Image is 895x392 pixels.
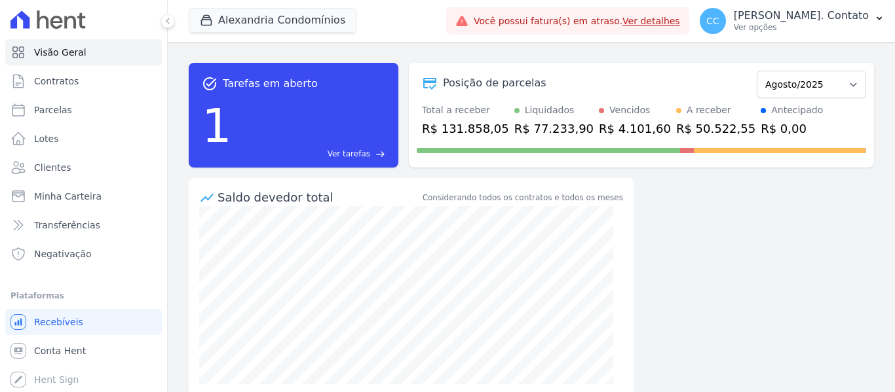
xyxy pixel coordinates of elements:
[609,103,650,117] div: Vencidos
[5,183,162,209] a: Minha Carteira
[474,14,680,28] span: Você possui fatura(s) em atraso.
[761,120,823,137] div: R$ 0,00
[734,22,869,33] p: Ver opções
[423,192,623,204] div: Considerando todos os contratos e todos os meses
[34,247,92,260] span: Negativação
[189,8,356,33] button: Alexandria Condomínios
[375,149,385,159] span: east
[237,148,385,160] a: Ver tarefas east
[218,188,420,206] div: Saldo devedor total
[5,338,162,364] a: Conta Hent
[5,154,162,181] a: Clientes
[34,46,86,59] span: Visão Geral
[34,103,72,116] span: Parcelas
[676,120,755,137] div: R$ 50.522,55
[328,148,370,160] span: Ver tarefas
[202,92,232,160] div: 1
[771,103,823,117] div: Antecipado
[5,97,162,123] a: Parcelas
[689,3,895,39] button: CC [PERSON_NAME]. Contato Ver opções
[5,68,162,94] a: Contratos
[5,241,162,267] a: Negativação
[5,39,162,65] a: Visão Geral
[34,344,86,357] span: Conta Hent
[10,288,157,304] div: Plataformas
[422,120,509,137] div: R$ 131.858,05
[5,126,162,152] a: Lotes
[5,212,162,238] a: Transferências
[34,190,102,203] span: Minha Carteira
[706,16,719,26] span: CC
[34,75,79,88] span: Contratos
[687,103,731,117] div: A receber
[525,103,575,117] div: Liquidados
[34,315,83,329] span: Recebíveis
[422,103,509,117] div: Total a receber
[34,132,59,145] span: Lotes
[622,16,680,26] a: Ver detalhes
[223,76,318,92] span: Tarefas em aberto
[514,120,594,137] div: R$ 77.233,90
[34,161,71,174] span: Clientes
[34,219,100,232] span: Transferências
[734,9,869,22] p: [PERSON_NAME]. Contato
[443,75,546,91] div: Posição de parcelas
[5,309,162,335] a: Recebíveis
[202,76,218,92] span: task_alt
[599,120,671,137] div: R$ 4.101,60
